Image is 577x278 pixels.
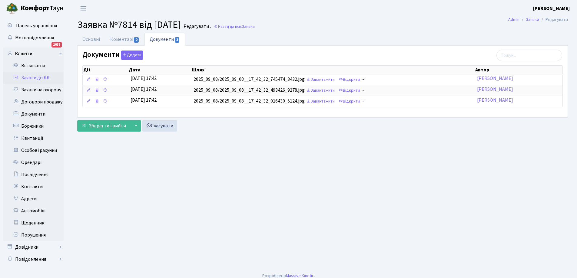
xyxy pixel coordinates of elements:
img: logo.png [6,2,18,15]
a: Завантажити [305,75,336,84]
a: [PERSON_NAME] [533,5,570,12]
span: 3 [175,37,180,43]
a: Квитанції [3,132,64,144]
button: Переключити навігацію [76,3,91,13]
input: Пошук... [496,50,562,61]
span: [DATE] 17:42 [131,75,157,82]
a: Посвідчення [3,168,64,181]
a: Довідники [3,241,64,253]
a: Клієнти [3,47,64,60]
span: Панель управління [16,22,57,29]
a: [PERSON_NAME] [477,86,513,93]
a: [PERSON_NAME] [477,97,513,103]
b: Комфорт [21,3,50,13]
a: Назад до всіхЗаявки [214,24,255,29]
a: Коментарі [105,33,144,46]
a: Заявки на охорону [3,84,64,96]
a: Повідомлення [3,253,64,265]
a: Відкрити [337,75,361,84]
a: Документи [144,33,185,46]
a: Боржники [3,120,64,132]
button: Документи [121,51,143,60]
a: Мої повідомлення1038 [3,32,64,44]
a: Панель управління [3,20,64,32]
a: Договори продажу [3,96,64,108]
a: Орендарі [3,156,64,168]
span: - [362,76,364,83]
label: Документи [82,51,143,60]
a: Скасувати [142,120,177,132]
a: Відкрити [337,97,361,106]
th: Дії [83,66,128,74]
button: Зберегти і вийти [77,120,130,132]
td: 2025_09_08/2025_09_08__17_42_32_016430_5124.jpg [191,96,474,107]
span: [DATE] 17:42 [131,86,157,93]
span: Заявка №7814 від [DATE] [77,18,181,32]
li: Редагувати [539,16,568,23]
a: Автомобілі [3,205,64,217]
a: [PERSON_NAME] [477,75,513,82]
a: Заявки до КК [3,72,64,84]
span: Зберегти і вийти [89,123,126,129]
th: Автор [475,66,562,74]
a: Щоденник [3,217,64,229]
a: Контакти [3,181,64,193]
a: Документи [3,108,64,120]
span: Мої повідомлення [15,34,54,41]
span: [DATE] 17:42 [131,97,157,103]
a: Порушення [3,229,64,241]
a: Завантажити [305,97,336,106]
a: Адреси [3,193,64,205]
a: Завантажити [305,86,336,95]
span: Таун [21,3,64,14]
a: Всі клієнти [3,60,64,72]
a: Admin [508,16,519,23]
span: - [362,98,364,105]
nav: breadcrumb [499,13,577,26]
span: 0 [134,37,139,43]
td: 2025_09_08/2025_09_08__17_42_32_493426_9278.jpg [191,85,474,96]
span: - [362,87,364,94]
a: Особові рахунки [3,144,64,156]
div: 1038 [51,42,62,47]
a: Основні [77,33,105,46]
td: 2025_09_08/2025_09_08__17_42_32_745474_3432.jpg [191,74,474,85]
th: Дата [128,66,191,74]
th: Шлях [191,66,474,74]
small: Редагувати . [182,24,211,29]
a: Заявки [526,16,539,23]
span: Заявки [242,24,255,29]
a: Додати [120,50,143,60]
a: Відкрити [337,86,361,95]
